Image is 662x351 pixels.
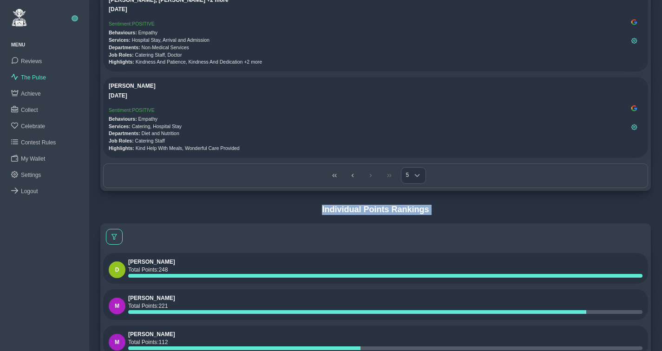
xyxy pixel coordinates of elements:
[109,116,137,122] strong: Behaviours:
[626,14,642,31] button: View review
[109,52,626,59] p: Catering Staff, Doctor
[109,37,626,44] p: Hospital Stay, Arrival and Admission
[409,168,426,183] div: Choose
[401,168,409,183] span: 5
[128,266,642,274] p: Total Points : 248
[128,338,642,346] p: Total Points : 112
[11,42,25,47] a: Menu
[109,123,626,130] p: Catering, Hospital Stay
[109,138,134,143] strong: Job Roles:
[109,130,626,137] p: Diet and Nutrition
[109,6,127,13] h6: [DATE]
[109,30,137,35] strong: Behaviours:
[128,302,642,310] p: Total Points : 221
[326,167,343,184] button: First Page
[109,92,127,99] h6: [DATE]
[109,83,156,89] h6: [PERSON_NAME]
[109,116,626,123] p: Empathy
[21,188,38,195] span: Logout
[128,295,642,301] h6: [PERSON_NAME]
[109,107,155,113] span: Sentiment: POSITIVE
[109,59,134,65] strong: Highlights:
[100,205,651,215] h4: Individual Points Rankings
[109,145,626,152] p: Kind Help With Meals, Wonderful Care Provided
[626,100,642,117] button: View review
[21,107,38,113] span: Collect
[109,137,626,145] p: Catering Staff
[109,58,626,66] p: Kindness And Patience, Kindness And Dedication +2 more
[109,145,134,151] strong: Highlights:
[128,331,642,338] h6: [PERSON_NAME]
[630,19,638,26] img: Google
[109,261,125,278] div: Avatar D
[344,167,361,184] button: Previous Page
[128,259,642,265] h6: [PERSON_NAME]
[109,44,626,52] p: Non-Medical Services
[630,104,638,112] img: Google
[21,74,46,81] span: The Pulse
[21,91,41,97] span: Achieve
[21,172,41,178] span: Settings
[109,334,125,351] div: Avatar M
[109,52,134,58] strong: Job Roles:
[109,37,131,43] strong: Services:
[21,156,45,162] span: My Wallet
[109,123,131,129] strong: Services:
[109,29,626,37] p: Empathy
[109,298,125,314] div: Avatar M
[21,139,56,146] span: Contest Rules
[21,123,45,130] span: Celebrate
[11,8,27,27] img: ReviewElf Logo
[109,45,140,50] strong: Departments:
[109,21,155,26] span: Sentiment: POSITIVE
[109,130,140,136] strong: Departments:
[21,58,42,65] span: Reviews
